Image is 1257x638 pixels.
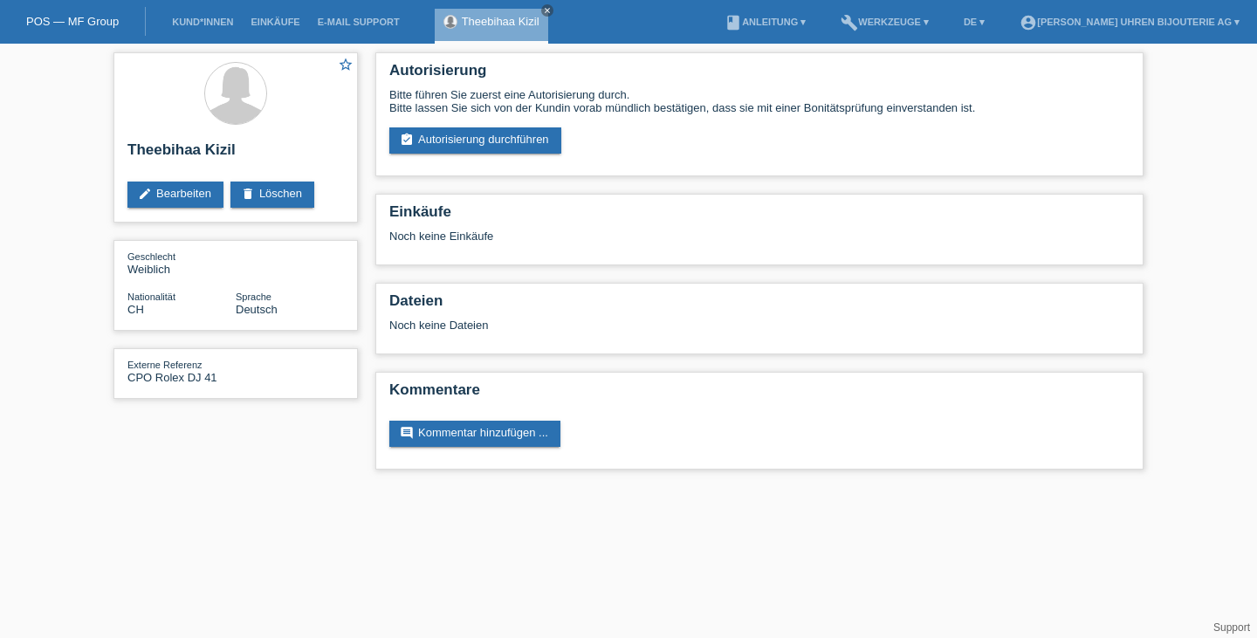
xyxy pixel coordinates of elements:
a: Support [1213,621,1250,634]
a: DE ▾ [955,17,993,27]
span: Externe Referenz [127,360,203,370]
a: account_circle[PERSON_NAME] Uhren Bijouterie AG ▾ [1011,17,1248,27]
a: Kund*innen [163,17,242,27]
a: deleteLöschen [230,182,314,208]
h2: Dateien [389,292,1130,319]
a: POS — MF Group [26,15,119,28]
span: Nationalität [127,292,175,302]
div: Noch keine Einkäufe [389,230,1130,256]
span: Schweiz [127,303,144,316]
i: star_border [338,57,354,72]
a: buildWerkzeuge ▾ [832,17,938,27]
i: close [543,6,552,15]
span: Sprache [236,292,271,302]
i: account_circle [1020,14,1037,31]
div: Bitte führen Sie zuerst eine Autorisierung durch. Bitte lassen Sie sich von der Kundin vorab münd... [389,88,1130,114]
i: comment [400,426,414,440]
a: assignment_turned_inAutorisierung durchführen [389,127,561,154]
i: book [725,14,742,31]
div: Weiblich [127,250,236,276]
a: close [541,4,553,17]
i: build [841,14,858,31]
div: Noch keine Dateien [389,319,923,332]
span: Deutsch [236,303,278,316]
h2: Einkäufe [389,203,1130,230]
a: editBearbeiten [127,182,223,208]
div: CPO Rolex DJ 41 [127,358,236,384]
i: edit [138,187,152,201]
a: Theebihaa Kizil [462,15,539,28]
a: bookAnleitung ▾ [716,17,814,27]
h2: Autorisierung [389,62,1130,88]
a: star_border [338,57,354,75]
span: Geschlecht [127,251,175,262]
a: commentKommentar hinzufügen ... [389,421,560,447]
i: delete [241,187,255,201]
h2: Theebihaa Kizil [127,141,344,168]
a: Einkäufe [242,17,308,27]
a: E-Mail Support [309,17,409,27]
i: assignment_turned_in [400,133,414,147]
h2: Kommentare [389,381,1130,408]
